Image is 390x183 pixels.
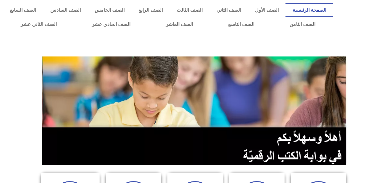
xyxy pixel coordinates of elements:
[170,3,209,17] a: الصف الثالث
[209,3,248,17] a: الصف الثاني
[211,17,272,31] a: الصف التاسع
[88,3,131,17] a: الصف الخامس
[285,3,333,17] a: الصفحة الرئيسية
[3,17,74,31] a: الصف الثاني عشر
[3,3,43,17] a: الصف السابع
[43,3,88,17] a: الصف السادس
[148,17,211,31] a: الصف العاشر
[248,3,285,17] a: الصف الأول
[272,17,333,31] a: الصف الثامن
[131,3,170,17] a: الصف الرابع
[74,17,148,31] a: الصف الحادي عشر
